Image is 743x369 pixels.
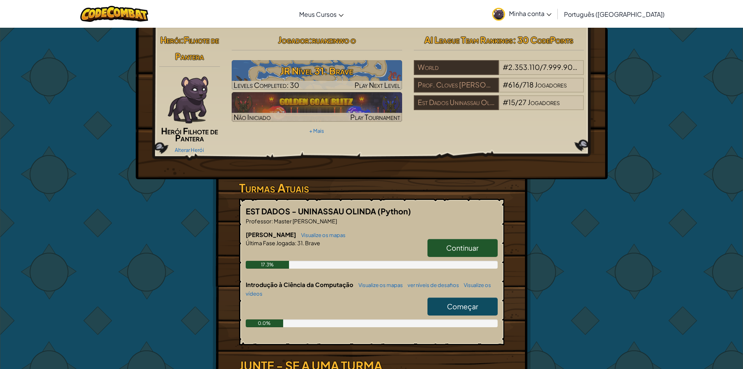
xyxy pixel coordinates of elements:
a: Não IniciadoPlay Tournament [232,92,402,122]
img: JR Nível 31: Brave [232,60,402,90]
span: Minha conta [509,9,551,18]
div: Prof. Cloves [PERSON_NAME] [414,78,499,93]
span: / [520,80,523,89]
span: Jogador [278,34,309,45]
a: Visualize os mapas [355,282,403,288]
span: Português ([GEOGRAPHIC_DATA]) [564,10,665,18]
span: 7.999.909 [543,62,577,71]
span: : 30 CodePoints [513,34,573,45]
a: Minha conta [488,2,555,26]
span: : [295,239,296,246]
span: 718 [523,80,534,89]
span: Introdução à Ciência da Computação [246,281,355,288]
span: (Python) [378,206,411,216]
span: # [503,62,508,71]
span: 27 [518,98,527,107]
span: # [503,98,508,107]
a: Alterar Herói [175,147,204,153]
span: Última Fase Jogada [246,239,295,246]
span: Jogadores [528,98,560,107]
span: Play Next Level [355,80,400,89]
span: 616 [508,80,520,89]
span: # [503,80,508,89]
a: World#2.353.110/7.999.909Jogadores [414,68,584,77]
img: CodeCombat logo [80,6,149,22]
a: Prof. Cloves [PERSON_NAME]#616/718Jogadores [414,85,584,94]
a: + Mais [309,128,324,134]
span: EST DADOS - UNINASSAU OLINDA [246,206,378,216]
span: Brave [304,239,320,246]
img: Pantera%20Cub_PaperDoll.png [168,77,208,123]
span: Começar [447,302,478,311]
span: Filhote de Pantera [175,34,219,62]
span: AI League Team Rankings [424,34,513,45]
span: Meus Cursos [299,10,337,18]
span: ruanzinwo o [312,34,356,45]
a: Est Dados Uninassau Olinda#15/27Jogadores [414,103,584,112]
span: / [540,62,543,71]
div: 0.0% [246,319,284,327]
span: [PERSON_NAME] [246,231,297,238]
div: Est Dados Uninassau Olinda [414,95,499,110]
span: 31. [296,239,304,246]
span: Play Tournament [350,112,400,121]
div: World [414,60,499,75]
span: Herói Filhote de Pantera [161,125,218,143]
img: Golden Goal [232,92,402,122]
span: Continuar [446,243,479,252]
span: Professor [246,217,271,225]
span: / [515,98,518,107]
a: Português ([GEOGRAPHIC_DATA]) [560,4,669,25]
span: Levels Completed: 30 [234,80,299,89]
a: ver níveis de desafios [404,282,459,288]
a: Visualize os vídeos [246,282,491,297]
span: : [271,217,273,225]
span: Master [PERSON_NAME] [273,217,337,225]
span: Jogadores [535,80,567,89]
span: : [181,34,184,45]
span: Herói [160,34,181,45]
h3: JR Nível 31: Brave [232,62,402,80]
span: Não Iniciado [234,112,271,121]
img: avatar [492,8,505,21]
span: 2.353.110 [508,62,540,71]
a: Meus Cursos [295,4,348,25]
div: 17.3% [246,261,289,269]
a: Visualize os mapas [297,232,346,238]
span: : [309,34,312,45]
span: Jogadores [578,62,610,71]
a: Play Next Level [232,60,402,90]
span: 15 [508,98,515,107]
h3: Turmas Atuais [239,179,504,197]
